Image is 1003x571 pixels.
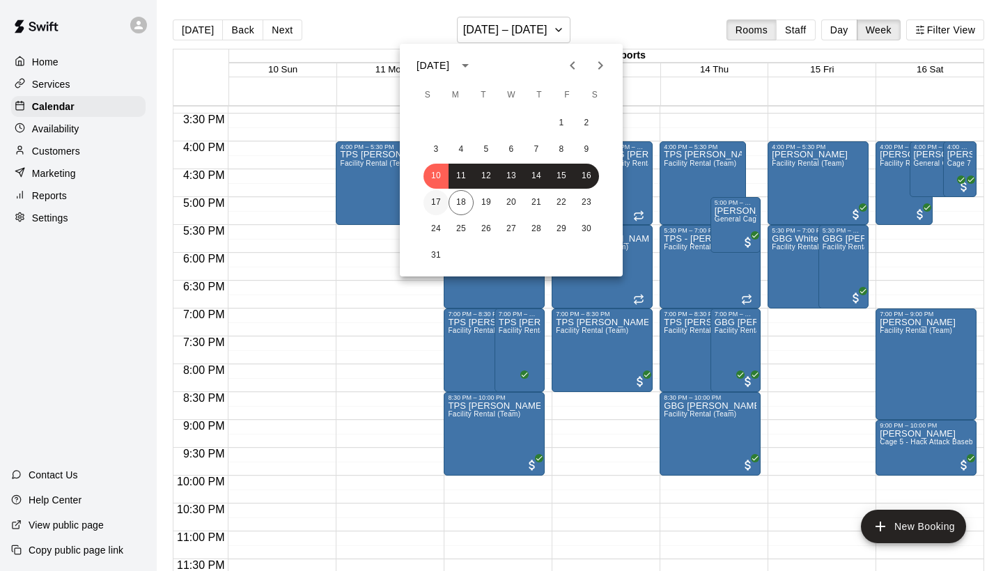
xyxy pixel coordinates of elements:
div: [DATE] [417,58,449,73]
button: 4 [449,137,474,162]
button: 5 [474,137,499,162]
span: Tuesday [471,81,496,109]
button: 26 [474,217,499,242]
button: 19 [474,190,499,215]
span: Sunday [415,81,440,109]
button: 24 [423,217,449,242]
button: 11 [449,164,474,189]
span: Friday [554,81,580,109]
button: 18 [449,190,474,215]
button: 3 [423,137,449,162]
button: 8 [549,137,574,162]
button: calendar view is open, switch to year view [453,54,477,77]
button: 30 [574,217,599,242]
button: 12 [474,164,499,189]
button: 10 [423,164,449,189]
span: Saturday [582,81,607,109]
button: 28 [524,217,549,242]
button: 20 [499,190,524,215]
button: 2 [574,111,599,136]
span: Thursday [527,81,552,109]
span: Wednesday [499,81,524,109]
button: 13 [499,164,524,189]
button: 15 [549,164,574,189]
button: Previous month [559,52,586,79]
button: 27 [499,217,524,242]
button: 21 [524,190,549,215]
button: 16 [574,164,599,189]
button: 22 [549,190,574,215]
button: 14 [524,164,549,189]
button: 6 [499,137,524,162]
button: 1 [549,111,574,136]
span: Monday [443,81,468,109]
button: 7 [524,137,549,162]
button: 31 [423,243,449,268]
button: 17 [423,190,449,215]
button: 29 [549,217,574,242]
button: 9 [574,137,599,162]
button: 25 [449,217,474,242]
button: 23 [574,190,599,215]
button: Next month [586,52,614,79]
